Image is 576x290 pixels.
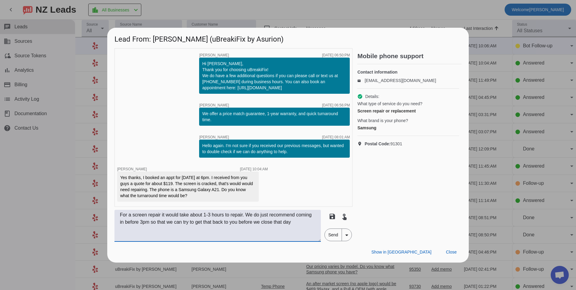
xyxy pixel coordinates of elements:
[367,247,436,258] button: Show in [GEOGRAPHIC_DATA]
[325,229,342,241] span: Send
[202,143,347,155] div: Hello again. I'm not sure if you received our previous messages, but wanted to double check if we...
[357,69,459,75] h4: Contact information
[357,53,462,59] h2: Mobile phone support
[365,78,436,83] a: [EMAIL_ADDRESS][DOMAIN_NAME]
[365,93,379,99] span: Details:
[199,53,229,57] span: [PERSON_NAME]
[117,167,147,171] span: [PERSON_NAME]
[199,103,229,107] span: [PERSON_NAME]
[357,101,422,107] span: What type of service do you need?
[202,61,347,91] div: Hi [PERSON_NAME], Thank you for choosing uBreakiFix! We do have a few additional questions if you...
[120,175,256,199] div: Yes thanks, I booked an appt for [DATE] at 6pm. I received from you guys a quote for about $119. ...
[357,118,408,124] span: What brand is your phone?
[199,135,229,139] span: [PERSON_NAME]
[107,28,469,48] h1: Lead From: [PERSON_NAME] (uBreakiFix by Asurion)
[446,250,457,254] span: Close
[343,232,350,239] mat-icon: arrow_drop_down
[329,213,336,220] mat-icon: save
[357,79,365,82] mat-icon: email
[322,53,350,57] div: [DATE] 06:50:PM
[357,108,459,114] div: Screen repair or replacement
[365,141,390,146] strong: Postal Code:
[357,94,363,99] mat-icon: check_circle
[341,213,348,220] mat-icon: touch_app
[322,135,350,139] div: [DATE] 08:01:AM
[322,103,350,107] div: [DATE] 06:56:PM
[371,250,431,254] span: Show in [GEOGRAPHIC_DATA]
[365,141,402,147] span: 91301
[240,167,268,171] div: [DATE] 10:04:AM
[202,111,347,123] div: We offer a price match guarantee, 1-year warranty, and quick turnaround time. ​
[357,141,365,146] mat-icon: location_on
[441,247,462,258] button: Close
[357,125,459,131] div: Samsung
